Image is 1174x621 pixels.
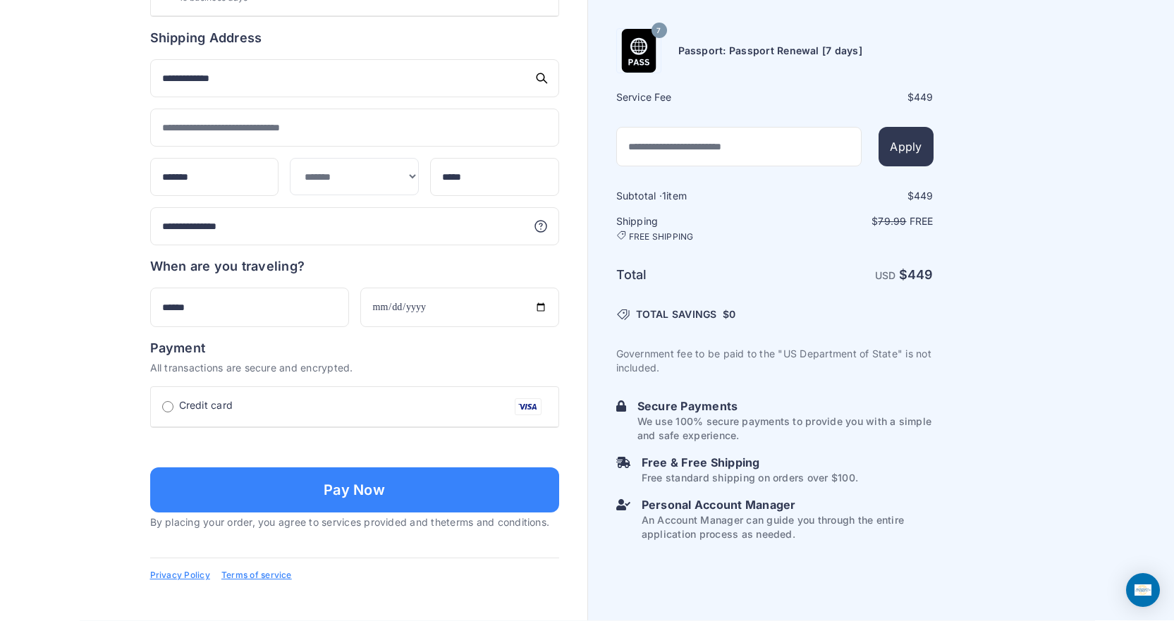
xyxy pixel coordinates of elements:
[616,265,774,285] h6: Total
[150,515,559,529] p: By placing your order, you agree to services provided and the .
[723,307,736,321] span: $
[616,347,934,375] p: Government fee to be paid to the "US Department of State" is not included.
[150,570,210,581] a: Privacy Policy
[629,231,694,242] span: FREE SHIPPING
[776,189,934,203] div: $
[617,29,661,73] img: Product Name
[914,190,934,202] span: 449
[879,127,933,166] button: Apply
[776,214,934,228] p: $
[776,90,934,104] div: $
[662,190,666,202] span: 1
[642,454,858,471] h6: Free & Free Shipping
[515,398,542,415] img: Visa
[899,267,934,282] strong: $
[914,91,934,103] span: 449
[878,215,906,227] span: 79.99
[534,219,548,233] svg: More information
[616,90,774,104] h6: Service Fee
[150,361,559,375] p: All transactions are secure and encrypted.
[616,189,774,203] h6: Subtotal · item
[150,257,305,276] h6: When are you traveling?
[637,414,934,443] p: We use 100% secure payments to provide you with a simple and safe experience.
[446,516,546,528] a: terms and conditions
[907,267,934,282] span: 449
[678,44,862,58] h6: Passport: Passport Renewal [7 days]
[910,215,934,227] span: Free
[150,467,559,512] button: Pay Now
[221,570,292,581] a: Terms of service
[150,338,559,358] h6: Payment
[642,471,858,485] p: Free standard shipping on orders over $100.
[656,21,661,39] span: 7
[729,308,735,320] span: 0
[636,307,717,321] span: TOTAL SAVINGS
[150,28,559,48] h6: Shipping Address
[179,398,233,412] span: Credit card
[637,398,934,414] h6: Secure Payments
[616,214,774,242] h6: Shipping
[875,269,896,281] span: USD
[642,496,934,513] h6: Personal Account Manager
[1126,573,1160,607] div: Open Intercom Messenger
[642,513,934,541] p: An Account Manager can guide you through the entire application process as needed.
